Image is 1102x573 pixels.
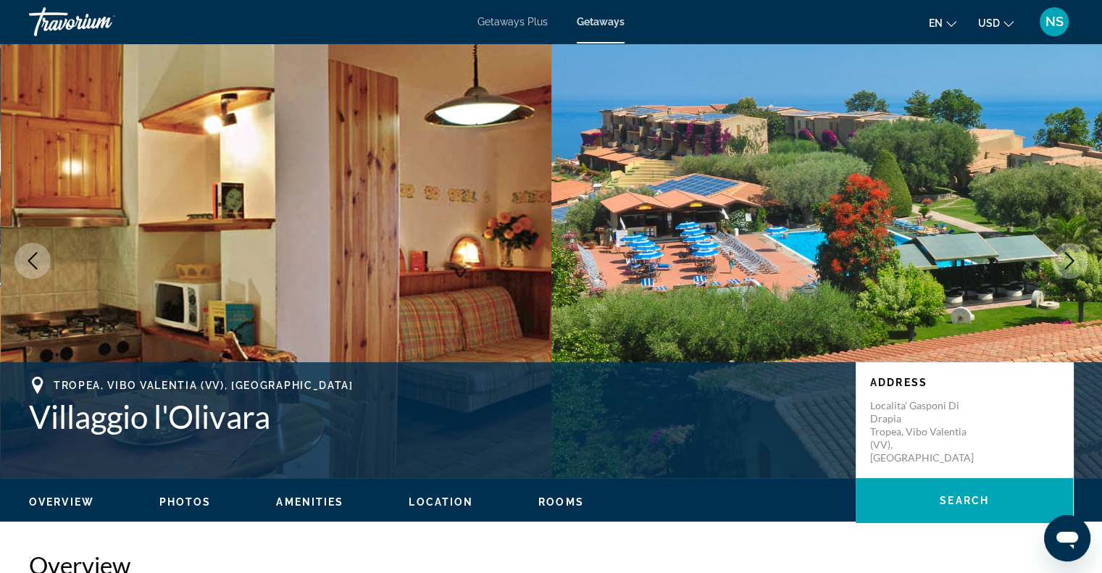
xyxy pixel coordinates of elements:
button: Rooms [538,495,584,509]
span: Rooms [538,496,584,508]
span: en [929,17,943,29]
span: Overview [29,496,94,508]
button: Location [409,495,473,509]
button: Photos [159,495,212,509]
span: Photos [159,496,212,508]
h1: Villaggio l'Olivara [29,398,841,435]
a: Travorium [29,3,174,41]
span: Amenities [276,496,343,508]
p: Localita' Gasponi di Drapia Tropea, Vibo Valentia (VV), [GEOGRAPHIC_DATA] [870,399,986,464]
span: Tropea, Vibo Valentia (VV), [GEOGRAPHIC_DATA] [54,380,354,391]
p: Address [870,377,1059,388]
span: Location [409,496,473,508]
button: Change language [929,12,956,33]
button: User Menu [1035,7,1073,37]
iframe: Кнопка запуска окна обмена сообщениями [1044,515,1090,561]
button: Previous image [14,243,51,279]
a: Getaways [577,16,625,28]
button: Change currency [978,12,1014,33]
span: USD [978,17,1000,29]
button: Search [856,478,1073,523]
span: Search [940,495,989,506]
button: Overview [29,495,94,509]
button: Next image [1051,243,1088,279]
span: NS [1045,14,1064,29]
button: Amenities [276,495,343,509]
a: Getaways Plus [477,16,548,28]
